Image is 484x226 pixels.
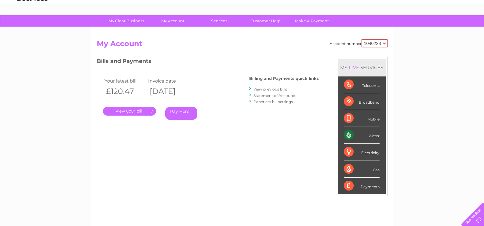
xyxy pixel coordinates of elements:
[409,26,427,31] a: Telecoms
[464,26,478,31] a: Log out
[97,39,388,51] h2: My Account
[392,26,405,31] a: Energy
[194,15,244,27] a: Services
[338,59,386,76] div: MY SERVICES
[344,144,380,161] div: Electricity
[101,15,151,27] a: My Clear Business
[344,161,380,178] div: Gas
[344,127,380,144] div: Water
[344,110,380,127] div: Mobile
[103,107,156,116] a: .
[253,87,287,91] a: View previous bills
[287,15,337,27] a: Make A Payment
[249,76,319,81] h4: Billing and Payments quick links
[240,15,291,27] a: Customer Help
[98,3,387,30] div: Clear Business is a trading name of Verastar Limited (registered in [GEOGRAPHIC_DATA] No. 3667643...
[17,16,48,35] img: logo.png
[377,26,388,31] a: Water
[165,107,197,120] a: Pay Here
[147,77,191,85] td: Invoice date
[147,85,191,98] th: [DATE]
[348,65,360,70] div: LIVE
[97,57,319,68] h3: Bills and Payments
[344,178,380,194] div: Payments
[344,93,380,110] div: Broadband
[369,3,411,11] a: 0333 014 3131
[443,26,458,31] a: Contact
[431,26,440,31] a: Blog
[103,77,147,85] td: Your latest bill
[253,99,293,104] a: Paperless bill settings
[344,76,380,93] div: Telecoms
[147,15,198,27] a: My Account
[330,39,388,47] div: Account number
[103,85,147,98] th: £120.47
[253,93,296,98] a: Statement of Accounts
